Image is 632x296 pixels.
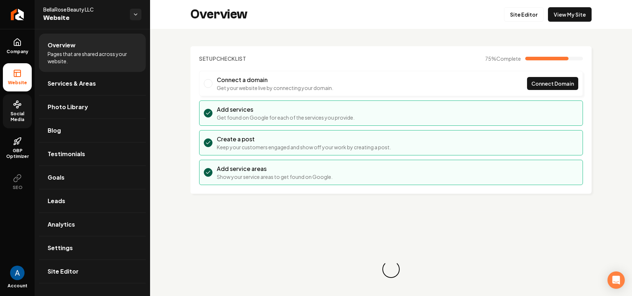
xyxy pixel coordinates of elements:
[531,80,574,87] span: Connect Domain
[217,164,333,173] h3: Add service areas
[39,213,146,236] a: Analytics
[199,55,216,62] span: Setup
[10,266,25,280] button: Open user button
[10,185,25,190] span: SEO
[4,49,31,55] span: Company
[39,142,146,166] a: Testimonials
[39,166,146,189] a: Goals
[48,50,137,65] span: Pages that are shared across your website.
[217,114,355,121] p: Get found on Google for each of the services you provide.
[217,84,333,91] p: Get your website live by connecting your domain.
[527,77,578,90] a: Connect Domain
[39,260,146,283] a: Site Editor
[8,283,27,289] span: Account
[496,55,521,62] span: Complete
[10,266,25,280] img: Andrew Magana
[39,189,146,213] a: Leads
[48,244,73,252] span: Settings
[217,135,391,143] h3: Create a post
[3,32,32,60] a: Company
[43,13,124,23] span: Website
[48,173,65,182] span: Goals
[39,95,146,119] a: Photo Library
[504,7,544,22] a: Site Editor
[48,79,96,88] span: Services & Areas
[548,7,592,22] a: View My Site
[217,76,333,84] h3: Connect a domain
[190,7,247,22] h2: Overview
[3,131,32,165] a: GBP Optimizer
[5,80,30,86] span: Website
[48,150,85,158] span: Testimonials
[39,119,146,142] a: Blog
[607,271,625,289] div: Open Intercom Messenger
[39,236,146,259] a: Settings
[48,197,65,205] span: Leads
[3,168,32,196] button: SEO
[48,126,61,135] span: Blog
[3,94,32,128] a: Social Media
[39,72,146,95] a: Services & Areas
[485,55,521,62] span: 75 %
[217,143,391,151] p: Keep your customers engaged and show off your work by creating a post.
[48,103,88,111] span: Photo Library
[48,41,75,50] span: Overview
[11,9,24,20] img: Rebolt Logo
[217,105,355,114] h3: Add services
[199,55,246,62] h2: Checklist
[48,267,79,276] span: Site Editor
[3,111,32,123] span: Social Media
[3,148,32,159] span: GBP Optimizer
[48,220,75,229] span: Analytics
[217,173,333,180] p: Show your service areas to get found on Google.
[43,6,124,13] span: BellaRose Beauty LLC
[380,258,402,280] div: Loading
